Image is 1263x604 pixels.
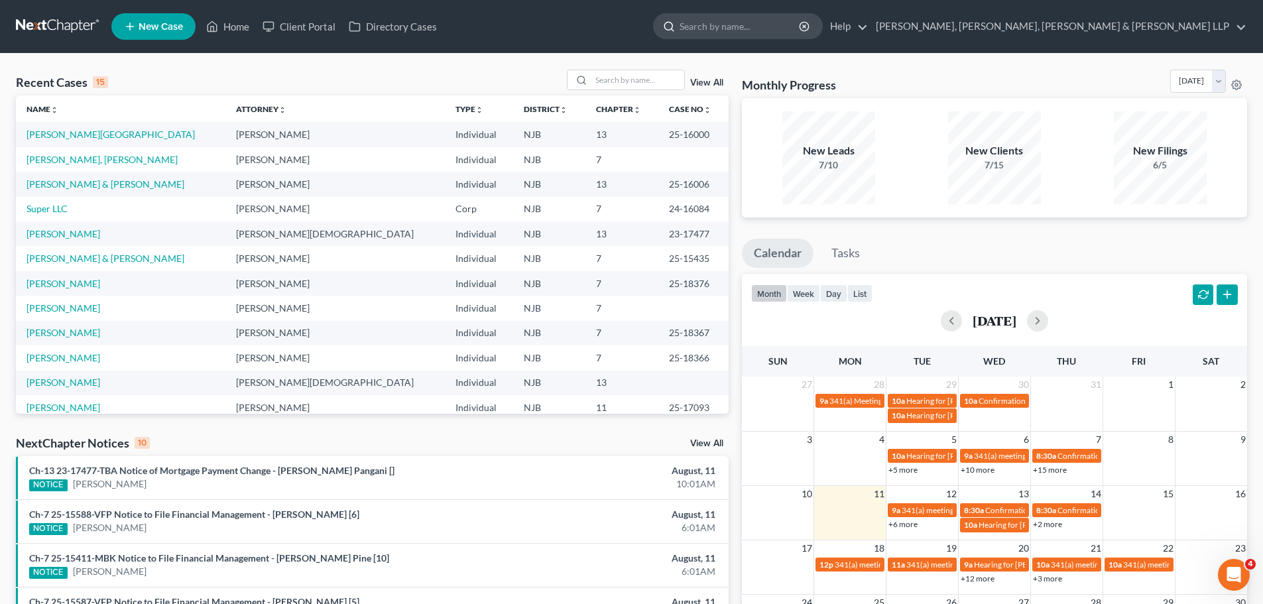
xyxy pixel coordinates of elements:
span: 12p [819,560,833,570]
span: 2 [1239,377,1247,393]
td: NJB [513,296,585,320]
td: 23-17477 [658,221,729,246]
span: 9a [819,396,828,406]
td: [PERSON_NAME] [225,246,445,271]
button: list [847,284,872,302]
div: 6/5 [1114,158,1207,172]
td: 25-17093 [658,395,729,420]
a: Super LLC [27,203,68,214]
a: Case Nounfold_more [669,104,711,114]
td: Individual [445,296,514,320]
span: 22 [1162,540,1175,556]
div: New Leads [782,143,875,158]
span: Sat [1203,355,1219,367]
td: [PERSON_NAME] [225,122,445,147]
a: [PERSON_NAME] [73,477,147,491]
div: August, 11 [495,508,715,521]
span: New Case [139,22,183,32]
td: NJB [513,395,585,420]
div: 10 [135,437,150,449]
td: NJB [513,345,585,370]
div: August, 11 [495,552,715,565]
td: 13 [585,371,658,395]
button: day [820,284,847,302]
td: Individual [445,345,514,370]
td: 25-18366 [658,345,729,370]
td: Individual [445,271,514,296]
a: Directory Cases [342,15,444,38]
a: [PERSON_NAME] [27,402,100,413]
span: 341(a) Meeting for [PERSON_NAME] [829,396,958,406]
span: Confirmation hearing for [PERSON_NAME] [979,396,1129,406]
a: [PERSON_NAME] & [PERSON_NAME] [27,253,184,264]
span: 341(a) meeting for [PERSON_NAME] & [PERSON_NAME] [974,451,1172,461]
td: [PERSON_NAME] [225,197,445,221]
a: Tasks [819,239,872,268]
span: 8:30a [1036,505,1056,515]
span: 17 [800,540,813,556]
div: Recent Cases [16,74,108,90]
span: 27 [800,377,813,393]
a: +3 more [1033,574,1062,583]
div: NOTICE [29,567,68,579]
span: 28 [872,377,886,393]
td: 13 [585,122,658,147]
div: NOTICE [29,523,68,535]
span: 5 [950,432,958,448]
input: Search by name... [591,70,684,90]
a: [PERSON_NAME] [27,352,100,363]
a: Ch-7 25-15411-MBK Notice to File Financial Management - [PERSON_NAME] Pine [10] [29,552,389,564]
span: 7 [1095,432,1103,448]
div: NextChapter Notices [16,435,150,451]
a: Client Portal [256,15,342,38]
td: [PERSON_NAME] [225,172,445,196]
span: 13 [1017,486,1030,502]
a: View All [690,78,723,88]
span: Hearing for [PERSON_NAME] [906,410,1010,420]
span: 11 [872,486,886,502]
h3: Monthly Progress [742,77,836,93]
span: 9a [964,451,973,461]
div: 10:01AM [495,477,715,491]
td: Individual [445,246,514,271]
td: Corp [445,197,514,221]
td: 13 [585,221,658,246]
span: 31 [1089,377,1103,393]
span: 341(a) meeting for [PERSON_NAME] [1123,560,1251,570]
div: August, 11 [495,464,715,477]
td: [PERSON_NAME] [225,395,445,420]
a: +2 more [1033,519,1062,529]
span: 3 [806,432,813,448]
a: Typeunfold_more [455,104,483,114]
a: +15 more [1033,465,1067,475]
a: [PERSON_NAME] [27,302,100,314]
a: +12 more [961,574,994,583]
span: 10a [964,396,977,406]
td: NJB [513,147,585,172]
span: Mon [839,355,862,367]
span: 14 [1089,486,1103,502]
span: Fri [1132,355,1146,367]
td: 25-16000 [658,122,729,147]
a: [PERSON_NAME] [27,228,100,239]
a: [PERSON_NAME][GEOGRAPHIC_DATA] [27,129,195,140]
a: Ch-13 23-17477-TBA Notice of Mortgage Payment Change - [PERSON_NAME] Pangani [] [29,465,394,476]
div: 6:01AM [495,565,715,578]
span: 20 [1017,540,1030,556]
a: +5 more [888,465,918,475]
a: +10 more [961,465,994,475]
h2: [DATE] [973,314,1016,328]
span: 16 [1234,486,1247,502]
span: 8:30a [964,505,984,515]
td: 24-16084 [658,197,729,221]
a: [PERSON_NAME], [PERSON_NAME], [PERSON_NAME] & [PERSON_NAME] LLP [869,15,1246,38]
td: [PERSON_NAME][DEMOGRAPHIC_DATA] [225,221,445,246]
td: Individual [445,122,514,147]
span: 9 [1239,432,1247,448]
span: Tue [914,355,931,367]
span: 9a [892,505,900,515]
span: Confirmation hearing for [PERSON_NAME] [1057,451,1208,461]
span: 8 [1167,432,1175,448]
td: 7 [585,197,658,221]
td: 25-16006 [658,172,729,196]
